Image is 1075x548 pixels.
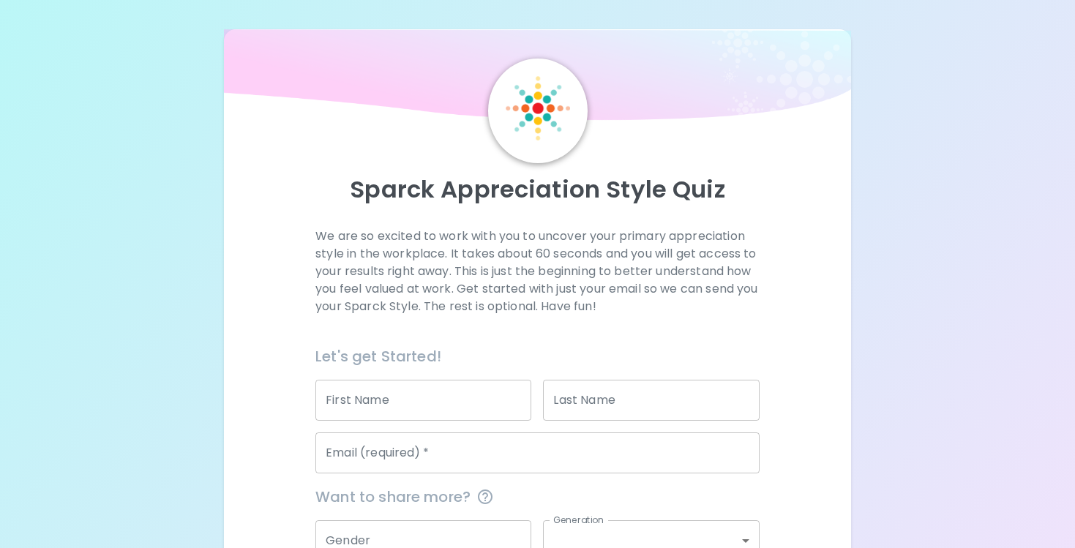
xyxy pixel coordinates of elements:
[315,228,760,315] p: We are so excited to work with you to uncover your primary appreciation style in the workplace. I...
[315,345,760,368] h6: Let's get Started!
[315,485,760,508] span: Want to share more?
[476,488,494,506] svg: This information is completely confidential and only used for aggregated appreciation studies at ...
[553,514,604,526] label: Generation
[241,175,834,204] p: Sparck Appreciation Style Quiz
[224,29,851,128] img: wave
[506,76,570,140] img: Sparck Logo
